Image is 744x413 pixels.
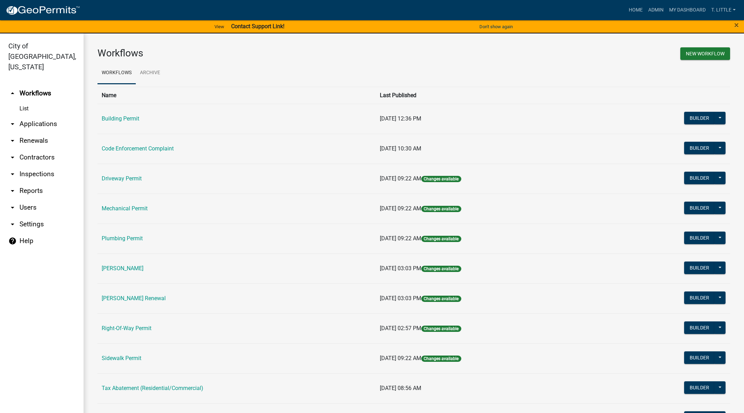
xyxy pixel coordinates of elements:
a: Tax Abatement (Residential/Commercial) [102,385,203,391]
a: Archive [136,62,164,84]
a: Right-Of-Way Permit [102,325,151,332]
a: T. Little [708,3,738,17]
a: Sidewalk Permit [102,355,141,361]
span: [DATE] 08:56 AM [380,385,421,391]
a: Code Enforcement Complaint [102,145,174,152]
span: [DATE] 03:03 PM [380,265,421,272]
button: Close [734,21,739,29]
i: arrow_drop_down [8,170,17,178]
i: arrow_drop_down [8,153,17,162]
button: Builder [684,381,715,394]
i: arrow_drop_down [8,203,17,212]
i: arrow_drop_down [8,137,17,145]
th: Last Published [376,87,602,104]
a: Plumbing Permit [102,235,143,242]
strong: Contact Support Link! [231,23,284,30]
span: [DATE] 09:22 AM [380,205,421,212]
span: [DATE] 12:36 PM [380,115,421,122]
span: [DATE] 09:22 AM [380,355,421,361]
span: Changes available [421,296,461,302]
span: Changes available [421,326,461,332]
a: Driveway Permit [102,175,142,182]
span: [DATE] 09:22 AM [380,235,421,242]
button: Builder [684,262,715,274]
a: [PERSON_NAME] Renewal [102,295,166,302]
button: Builder [684,142,715,154]
a: View [212,21,227,32]
a: Home [626,3,645,17]
i: help [8,237,17,245]
i: arrow_drop_down [8,187,17,195]
button: Builder [684,232,715,244]
button: Builder [684,351,715,364]
h3: Workflows [97,47,409,59]
span: Changes available [421,356,461,362]
span: × [734,20,739,30]
a: Building Permit [102,115,139,122]
span: [DATE] 03:03 PM [380,295,421,302]
span: [DATE] 10:30 AM [380,145,421,152]
button: Builder [684,321,715,334]
button: New Workflow [680,47,730,60]
i: arrow_drop_down [8,120,17,128]
span: Changes available [421,206,461,212]
a: [PERSON_NAME] [102,265,143,272]
span: [DATE] 02:57 PM [380,325,421,332]
span: Changes available [421,236,461,242]
a: Workflows [97,62,136,84]
i: arrow_drop_up [8,89,17,98]
button: Builder [684,172,715,184]
button: Builder [684,202,715,214]
i: arrow_drop_down [8,220,17,228]
span: Changes available [421,266,461,272]
button: Don't show again [477,21,516,32]
a: Admin [645,3,666,17]
span: Changes available [421,176,461,182]
a: My Dashboard [666,3,708,17]
button: Builder [684,112,715,124]
th: Name [97,87,376,104]
span: [DATE] 09:22 AM [380,175,421,182]
button: Builder [684,291,715,304]
a: Mechanical Permit [102,205,148,212]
